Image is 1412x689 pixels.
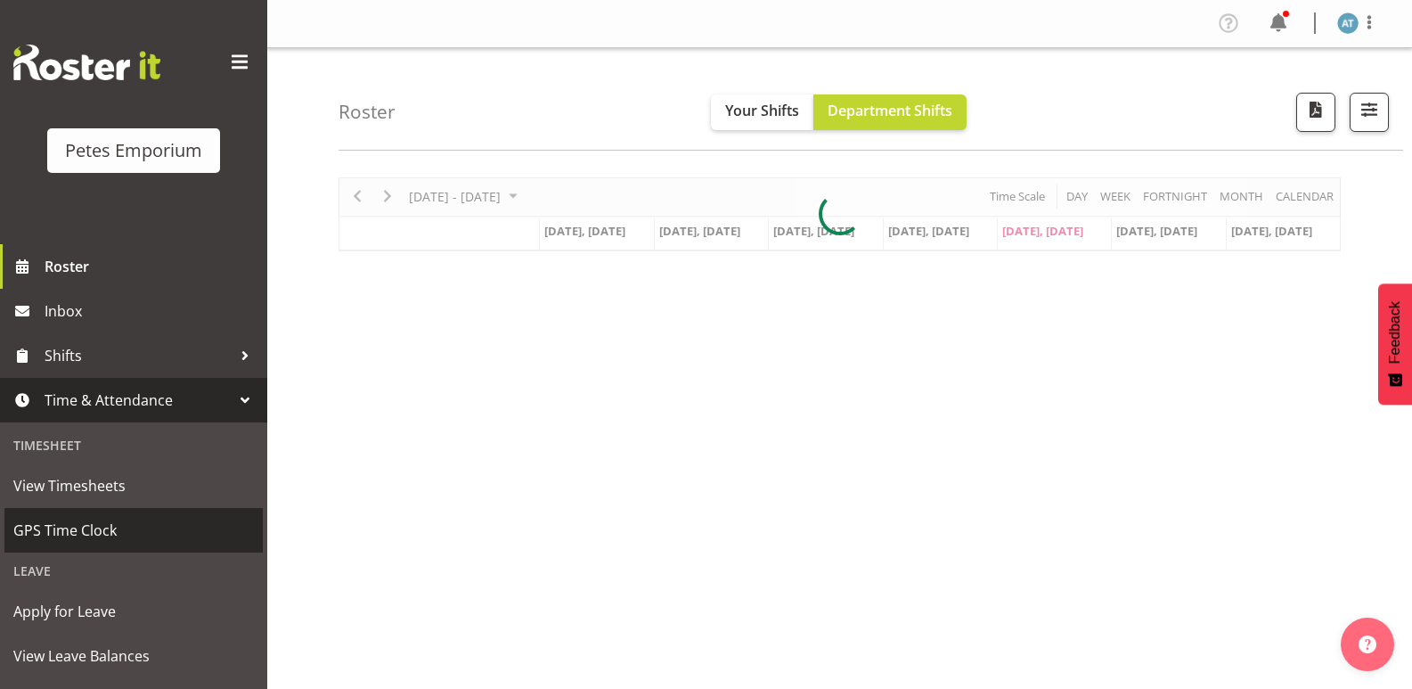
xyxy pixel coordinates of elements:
[45,298,258,324] span: Inbox
[1387,301,1403,364] span: Feedback
[13,598,254,625] span: Apply for Leave
[4,589,263,634] a: Apply for Leave
[813,94,967,130] button: Department Shifts
[13,517,254,544] span: GPS Time Clock
[4,463,263,508] a: View Timesheets
[1378,283,1412,405] button: Feedback - Show survey
[711,94,813,130] button: Your Shifts
[45,387,232,414] span: Time & Attendance
[1350,93,1389,132] button: Filter Shifts
[4,427,263,463] div: Timesheet
[65,137,202,164] div: Petes Emporium
[828,101,952,120] span: Department Shifts
[13,45,160,80] img: Rosterit website logo
[1296,93,1335,132] button: Download a PDF of the roster according to the set date range.
[4,553,263,589] div: Leave
[1337,12,1359,34] img: alex-micheal-taniwha5364.jpg
[1359,636,1376,653] img: help-xxl-2.png
[45,253,258,280] span: Roster
[13,472,254,499] span: View Timesheets
[4,634,263,678] a: View Leave Balances
[13,643,254,669] span: View Leave Balances
[45,342,232,369] span: Shifts
[4,508,263,553] a: GPS Time Clock
[725,101,799,120] span: Your Shifts
[339,102,396,122] h4: Roster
